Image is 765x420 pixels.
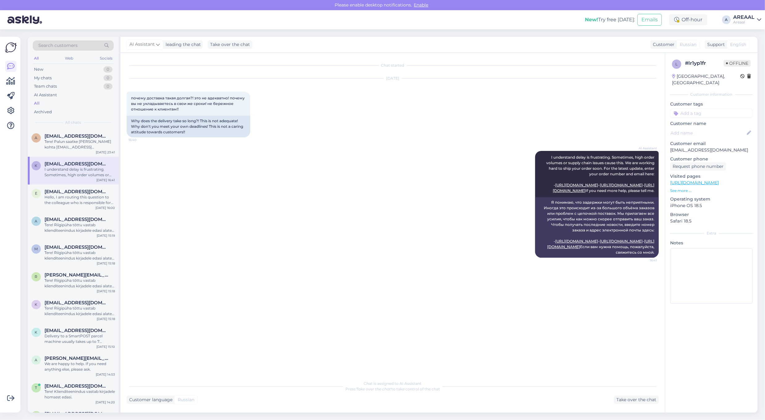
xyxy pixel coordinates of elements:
[131,96,246,111] span: почему доставка такая долгая?! это не адекватно! почему вы не укладываетесь в свои же сроки! не б...
[44,333,115,344] div: Delivery to a SmartPOST parcel machine usually takes up to 7 working days.
[99,54,114,62] div: Socials
[634,146,657,151] span: AI Assistant
[676,62,678,66] span: l
[670,202,753,209] p: iPhone OS 18.5
[730,41,746,48] span: English
[44,361,115,372] div: We are happy to help. If you need anything else, please ask.
[96,150,115,155] div: [DATE] 23:41
[178,397,194,403] span: Russian
[650,41,674,48] div: Customer
[129,41,155,48] span: AI Assistant
[670,211,753,218] p: Browser
[35,358,38,362] span: a
[670,173,753,180] p: Visited pages
[97,261,115,266] div: [DATE] 15:18
[129,138,152,142] span: 16:40
[546,155,655,193] span: I understand delay is frustrating. Sometimes, high order volumes or supply chain issues cause thi...
[670,231,753,236] div: Extra
[670,218,753,224] p: Safari 18.5
[35,247,38,251] span: m
[44,250,115,261] div: Tere! Riigipüha tõttu vastab klienditeenindus kirjadele edasi alates 21.08. Kui Teil on tellimuse...
[44,411,109,417] span: mesevradaniil@gmail.com
[733,15,754,20] div: AREAAL
[345,387,440,391] span: Press to take control of the chat
[97,317,115,321] div: [DATE] 15:18
[66,120,81,125] span: All chats
[34,92,57,98] div: AI Assistant
[34,75,52,81] div: My chats
[127,76,659,81] div: [DATE]
[35,191,37,196] span: e
[670,109,753,118] input: Add a tag
[672,73,740,86] div: [GEOGRAPHIC_DATA], [GEOGRAPHIC_DATA]
[104,75,112,81] div: 0
[733,20,754,25] div: Areaal
[44,328,109,333] span: katrinustav@gmail.com
[33,54,40,62] div: All
[670,130,746,136] input: Add name
[44,133,109,139] span: ari.lausmaa@hovisuunnittelijat.fi
[670,156,753,162] p: Customer phone
[670,101,753,107] p: Customer tags
[44,272,109,278] span: richard.koppel@mail.ee
[163,41,201,48] div: leading the chat
[364,381,422,386] span: Chat is assigned to AI Assistant
[127,397,172,403] div: Customer language
[44,161,109,167] span: kozatsjok2007@gmail.com
[44,306,115,317] div: Tere! Riigipüha tõttu vastab klienditeenindus kirjadele edasi alates 21.08. Kui Teil on tellimuse...
[44,278,115,289] div: Tere! Riigipüha tõttu vastab klienditeenindus kirjadele edasi alates 21.08. Kui Teil on tellimuse...
[555,239,598,243] a: [URL][DOMAIN_NAME]
[97,233,115,238] div: [DATE] 15:19
[733,15,761,25] a: AREAALAreaal
[34,100,40,106] div: All
[35,163,38,168] span: k
[412,2,430,8] span: Enable
[670,188,753,193] p: See more ...
[34,83,57,89] div: Team chats
[95,206,115,210] div: [DATE] 16:00
[44,222,115,233] div: Tere! Riigipüha tõttu vastab klienditeenindus kirjadele edasi alates 21.08. Kui soovite tellimust...
[670,180,719,185] a: [URL][DOMAIN_NAME]
[670,147,753,153] p: [EMAIL_ADDRESS][DOMAIN_NAME]
[34,109,52,115] div: Archived
[600,183,643,187] a: [URL][DOMAIN_NAME]
[97,289,115,293] div: [DATE] 15:18
[208,40,252,49] div: Take over the chat
[585,16,635,23] div: Try free [DATE]:
[634,258,657,263] span: 16:41
[96,178,115,182] div: [DATE] 16:41
[35,302,38,307] span: k
[670,120,753,127] p: Customer name
[44,383,109,389] span: thesannur@gmail.com
[705,41,725,48] div: Support
[535,197,659,258] div: Я понимаю, что задержки могут быть неприятными. Иногда это происходит из-за большого объёма заказ...
[722,15,731,24] div: A
[96,372,115,377] div: [DATE] 14:53
[44,389,115,400] div: Tere! Klienditeenindus vastab kirjadele homsest edasi.
[670,240,753,246] p: Notes
[356,387,391,391] i: 'Take over the chat'
[127,116,250,137] div: Why does the delivery take so long?! This is not adequate! Why don't you meet your own deadlines!...
[95,400,115,405] div: [DATE] 14:20
[44,217,109,222] span: aldraama@gmail.com
[670,162,726,171] div: Request phone number
[685,60,724,67] div: # lr1yp1fr
[669,14,707,25] div: Off-hour
[35,135,38,140] span: a
[35,330,38,335] span: k
[127,63,659,68] div: Chat started
[680,41,696,48] span: Russian
[104,83,112,89] div: 0
[44,189,109,194] span: erikpetrov23@gmail.com
[44,300,109,306] span: kasemetsamesi@gmail.com
[44,356,109,361] span: andrejs@eurodigital.eu
[44,244,109,250] span: mihkelrannala05@gmail.com
[44,139,115,150] div: Tere! Palun saatke [PERSON_NAME] kohta [EMAIL_ADDRESS][DOMAIN_NAME].
[600,239,643,243] a: [URL][DOMAIN_NAME]
[35,385,37,390] span: t
[670,92,753,97] div: Customer information
[34,66,43,73] div: New
[35,219,38,223] span: a
[5,42,17,53] img: Askly Logo
[585,17,598,23] b: New!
